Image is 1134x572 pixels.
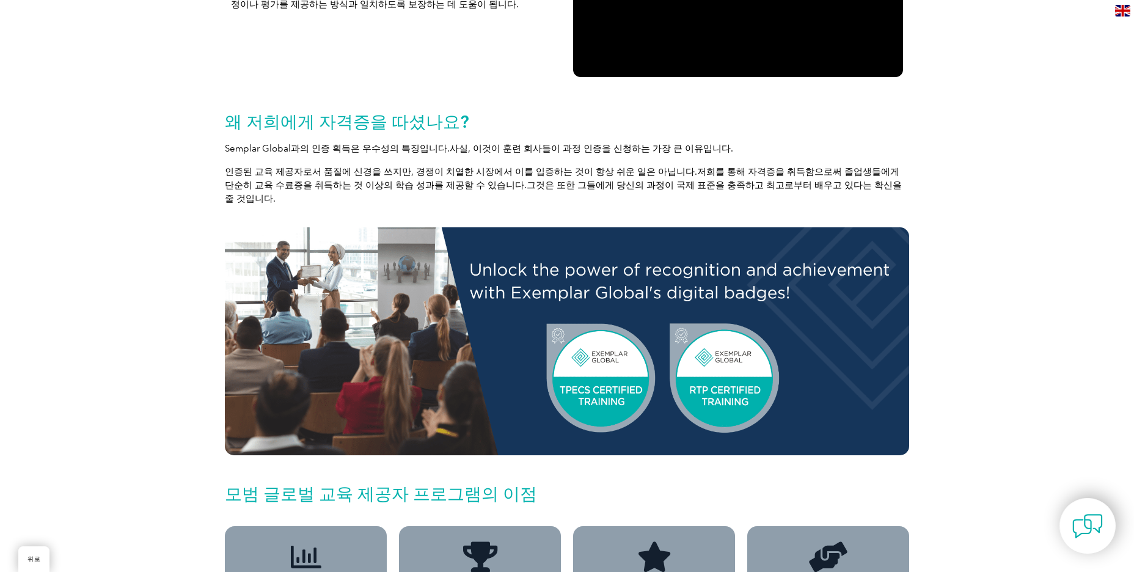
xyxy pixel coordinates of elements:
[1115,5,1130,16] img: en
[225,227,909,455] img: training providers
[225,143,450,154] font: Semplar Global과의 인증 획득은 우수성의 특징입니다.
[27,555,40,563] font: 위로
[225,111,469,132] font: 왜 저희에게 자격증을 따셨나요?
[1072,511,1103,541] img: contact-chat.png
[225,166,697,177] font: 인증된 교육 제공자로서 품질에 신경을 쓰지만, 경쟁이 치열한 시장에서 이를 입증하는 것이 항상 쉬운 일은 아닙니다.
[225,166,899,191] font: 저희를 통해 자격증을 취득함으로써 졸업생들에게 단순히 교육 수료증을 취득하는 것 이상의 학습 성과를 제공할 수 있습니다.
[450,143,733,154] font: 사실, 이것이 훈련 회사들이 과정 인증을 신청하는 가장 큰 이유입니다.
[225,180,902,204] font: 그것은 또한 그들에게 당신의 과정이 국제 표준을 충족하고 최고로부터 배우고 있다는 확신을 줄 것입니다.
[18,546,49,572] a: 위로
[225,483,537,504] font: 모범 글로벌 교육 제공자 프로그램의 이점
